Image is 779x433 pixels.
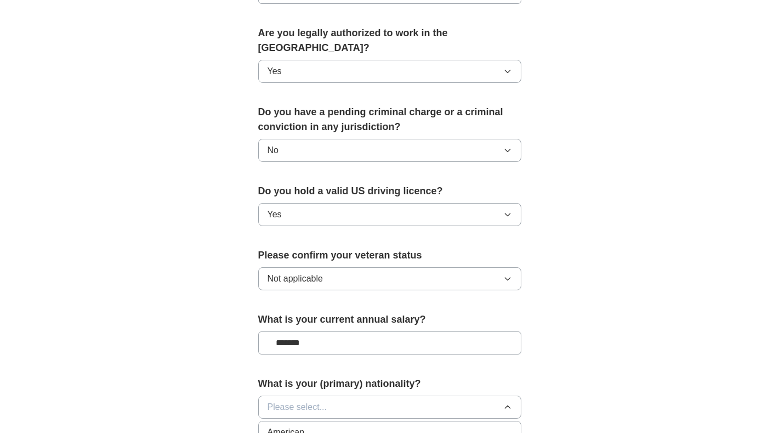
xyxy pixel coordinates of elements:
[258,203,521,226] button: Yes
[258,248,521,263] label: Please confirm your veteran status
[268,272,323,285] span: Not applicable
[258,184,521,199] label: Do you hold a valid US driving licence?
[268,65,282,78] span: Yes
[258,139,521,162] button: No
[268,401,327,414] span: Please select...
[258,105,521,134] label: Do you have a pending criminal charge or a criminal conviction in any jurisdiction?
[268,208,282,221] span: Yes
[258,26,521,55] label: Are you legally authorized to work in the [GEOGRAPHIC_DATA]?
[258,60,521,83] button: Yes
[268,144,278,157] span: No
[258,312,521,327] label: What is your current annual salary?
[258,396,521,419] button: Please select...
[258,376,521,391] label: What is your (primary) nationality?
[258,267,521,290] button: Not applicable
